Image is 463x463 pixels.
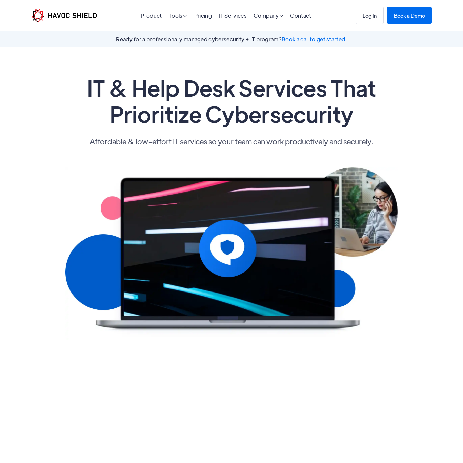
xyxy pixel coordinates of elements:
[183,13,187,18] span: 
[169,13,187,19] div: Tools
[59,135,404,147] p: Affordable & low-effort IT services so your team can work productively and securely.
[219,12,247,19] a: IT Services
[290,12,311,19] a: Contact
[279,13,283,18] span: 
[31,9,97,22] a: home
[387,7,432,24] a: Book a Demo
[31,9,97,22] img: Havoc Shield logo
[194,12,212,19] a: Pricing
[59,75,404,127] h1: IT & Help Desk Services That Prioritize Cybersecurity
[356,7,384,24] a: Log In
[65,167,398,340] img: IT Services by Havoc Shield
[116,35,347,44] div: Ready for a professionally managed cybersecurity + IT program? .
[141,12,162,19] a: Product
[254,13,283,19] div: Company
[282,36,345,43] a: Book a call to get started
[169,13,187,19] div: Tools
[254,13,283,19] div: Company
